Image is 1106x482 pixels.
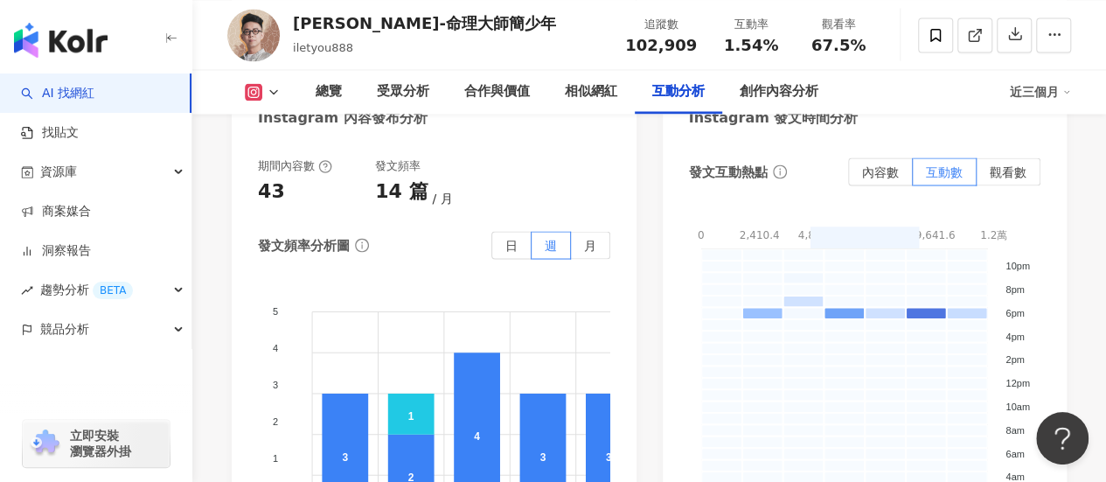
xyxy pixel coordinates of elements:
[293,12,556,34] div: [PERSON_NAME]-命理大師簡少年
[565,81,617,102] div: 相似網紅
[21,284,33,297] span: rise
[14,23,108,58] img: logo
[1005,402,1030,412] tspan: 10am
[352,235,372,255] span: info-circle
[770,162,790,181] span: info-circle
[21,203,91,220] a: 商案媒合
[40,310,89,349] span: 競品分析
[273,416,278,427] tspan: 2
[926,164,963,178] span: 互動數
[70,428,131,459] span: 立即安裝 瀏覽器外掛
[1005,261,1030,271] tspan: 10pm
[1005,331,1024,341] tspan: 4pm
[724,37,778,54] span: 1.54%
[258,236,350,255] div: 發文頻率分析圖
[805,16,872,33] div: 觀看率
[1005,284,1024,295] tspan: 8pm
[689,163,768,181] div: 發文互動熱點
[625,16,697,33] div: 追蹤數
[1005,448,1024,458] tspan: 6am
[273,306,278,317] tspan: 5
[258,108,428,128] div: Instagram 內容發布分析
[23,420,170,467] a: chrome extension立即安裝 瀏覽器外掛
[40,270,133,310] span: 趨勢分析
[1005,354,1024,365] tspan: 2pm
[273,453,278,464] tspan: 1
[258,157,332,173] div: 期間內容數
[652,81,705,102] div: 互動分析
[990,164,1026,178] span: 觀看數
[545,238,557,252] span: 週
[258,178,285,205] div: 43
[432,191,452,205] span: 月
[21,85,94,102] a: searchAI 找網紅
[293,41,353,54] span: iletyou888
[1005,307,1024,318] tspan: 6pm
[227,9,280,61] img: KOL Avatar
[21,242,91,260] a: 洞察報告
[1036,412,1089,465] iframe: Help Scout Beacon - Open
[1005,424,1024,435] tspan: 8am
[862,164,899,178] span: 內容數
[273,380,278,390] tspan: 3
[40,152,77,192] span: 資源庫
[21,124,79,142] a: 找貼文
[375,157,421,173] div: 發文頻率
[375,178,428,205] div: 14 篇
[811,37,866,54] span: 67.5%
[1010,78,1071,106] div: 近三個月
[625,36,697,54] span: 102,909
[689,108,859,128] div: Instagram 發文時間分析
[464,81,530,102] div: 合作與價值
[1005,378,1030,388] tspan: 12pm
[740,81,818,102] div: 創作內容分析
[718,16,784,33] div: 互動率
[377,81,429,102] div: 受眾分析
[505,238,518,252] span: 日
[93,282,133,299] div: BETA
[273,343,278,353] tspan: 4
[584,238,596,252] span: 月
[316,81,342,102] div: 總覽
[28,430,62,458] img: chrome extension
[1005,472,1024,482] tspan: 4am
